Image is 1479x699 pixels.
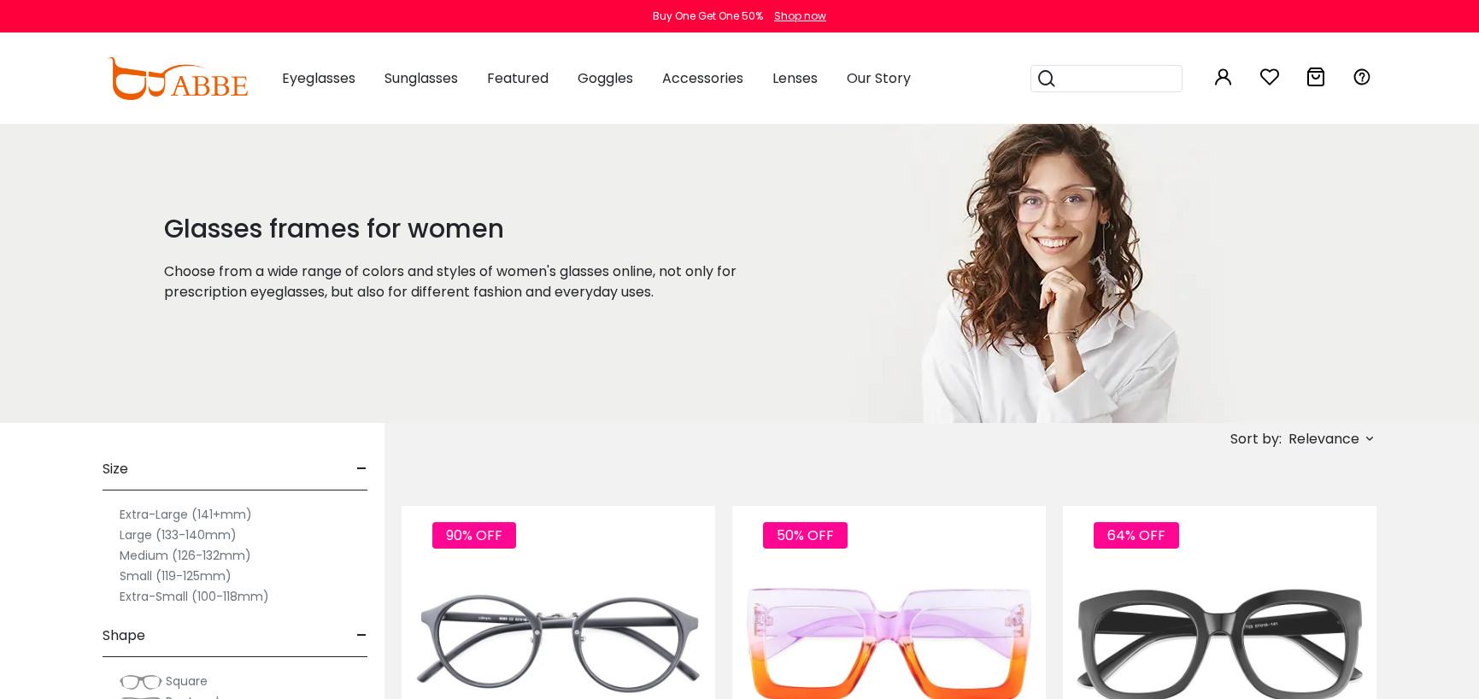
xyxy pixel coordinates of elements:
[166,673,208,690] span: Square
[164,261,786,303] p: Choose from a wide range of colors and styles of women's glasses online, not only for prescriptio...
[103,449,128,490] span: Size
[578,68,633,88] span: Goggles
[108,57,248,100] img: abbeglasses.com
[120,545,251,566] label: Medium (126-132mm)
[120,586,269,607] label: Extra-Small (100-118mm)
[356,449,367,490] span: -
[282,68,355,88] span: Eyeglasses
[772,68,818,88] span: Lenses
[847,68,911,88] span: Our Story
[120,673,162,690] img: Square.png
[774,9,826,24] div: Shop now
[120,525,237,545] label: Large (133-140mm)
[487,68,549,88] span: Featured
[356,615,367,656] span: -
[653,9,763,24] div: Buy One Get One 50%
[662,68,743,88] span: Accessories
[384,68,458,88] span: Sunglasses
[828,124,1262,423] img: glasses frames for women
[1094,522,1179,549] span: 64% OFF
[1288,424,1359,455] span: Relevance
[432,522,516,549] span: 90% OFF
[766,9,826,23] a: Shop now
[763,522,848,549] span: 50% OFF
[103,615,145,656] span: Shape
[120,504,252,525] label: Extra-Large (141+mm)
[1230,429,1282,449] span: Sort by:
[120,566,232,586] label: Small (119-125mm)
[164,214,786,244] h1: Glasses frames for women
